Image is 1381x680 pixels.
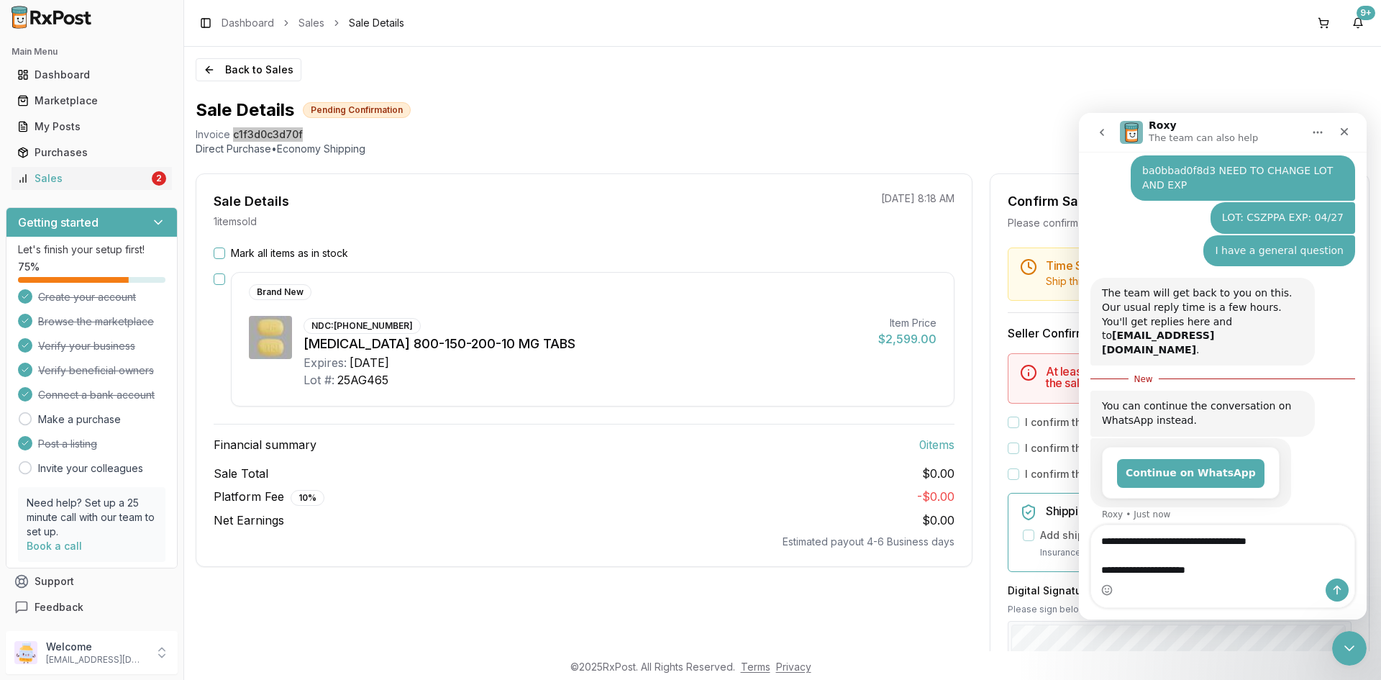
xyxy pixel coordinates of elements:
[1025,415,1345,430] label: I confirm that the 0 selected items are in stock and ready to ship
[1025,441,1322,455] label: I confirm that all 0 selected items match the listed condition
[6,141,178,164] button: Purchases
[1040,528,1315,543] label: Add shipping insurance for $0.00 ( 1.5 % of order value)
[304,354,347,371] div: Expires:
[12,114,172,140] a: My Posts
[214,512,284,529] span: Net Earnings
[6,594,178,620] button: Feedback
[878,316,936,330] div: Item Price
[214,465,268,482] span: Sale Total
[12,140,172,166] a: Purchases
[1332,631,1367,666] iframe: Intercom live chat
[196,142,1369,156] p: Direct Purchase • Economy Shipping
[1008,216,1352,230] div: Please confirm you have all items in stock before proceeding
[196,58,301,81] button: Back to Sales
[12,46,172,58] h2: Main Menu
[222,16,404,30] nav: breadcrumb
[14,641,37,664] img: User avatar
[214,214,257,229] p: 1 item sold
[922,465,954,482] span: $0.00
[349,16,404,30] span: Sale Details
[17,94,166,108] div: Marketplace
[919,436,954,453] span: 0 item s
[38,461,143,476] a: Invite your colleagues
[1008,325,1352,342] h3: Seller Confirmation
[878,330,936,348] div: $2,599.00
[304,371,334,389] div: Lot #:
[1357,6,1375,20] div: 9+
[12,88,172,114] a: Marketplace
[249,316,292,359] img: Symtuza 800-150-200-10 MG TABS
[12,62,172,88] a: Dashboard
[6,89,178,112] button: Marketplace
[6,167,178,190] button: Sales2
[1046,505,1339,517] h5: Shipping Insurance
[917,489,954,504] span: - $0.00
[196,127,230,142] div: Invoice
[291,490,324,506] div: 10 %
[249,284,311,300] div: Brand New
[18,242,165,257] p: Let's finish your setup first!
[1346,12,1369,35] button: 9+
[6,6,98,29] img: RxPost Logo
[38,290,136,304] span: Create your account
[6,63,178,86] button: Dashboard
[881,191,954,206] p: [DATE] 8:18 AM
[304,334,867,354] div: [MEDICAL_DATA] 800-150-200-10 MG TABS
[17,171,149,186] div: Sales
[222,16,274,30] a: Dashboard
[35,600,83,615] span: Feedback
[233,127,303,142] span: c1f3d0c3d70f
[214,535,954,549] div: Estimated payout 4-6 Business days
[214,436,316,453] span: Financial summary
[38,388,155,402] span: Connect a bank account
[46,640,146,654] p: Welcome
[18,260,40,274] span: 75 %
[46,654,146,666] p: [EMAIL_ADDRESS][DOMAIN_NAME]
[303,102,411,118] div: Pending Confirmation
[1008,584,1352,598] h3: Digital Signature
[350,354,389,371] div: [DATE]
[38,363,154,378] span: Verify beneficial owners
[1046,366,1339,389] h5: At least one item must be marked as in stock to confirm the sale.
[17,119,166,134] div: My Posts
[214,488,324,506] span: Platform Fee
[6,115,178,138] button: My Posts
[152,171,166,186] div: 2
[38,339,135,353] span: Verify your business
[922,513,954,527] span: $0.00
[1046,275,1240,287] span: Ship this package by end of day [DATE] .
[214,191,289,212] div: Sale Details
[12,166,172,191] a: Sales2
[17,68,166,82] div: Dashboard
[196,99,294,122] h1: Sale Details
[1079,113,1367,620] iframe: Intercom live chat
[18,214,99,231] h3: Getting started
[1040,545,1339,560] p: Insurance covers loss, damage, or theft during transit.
